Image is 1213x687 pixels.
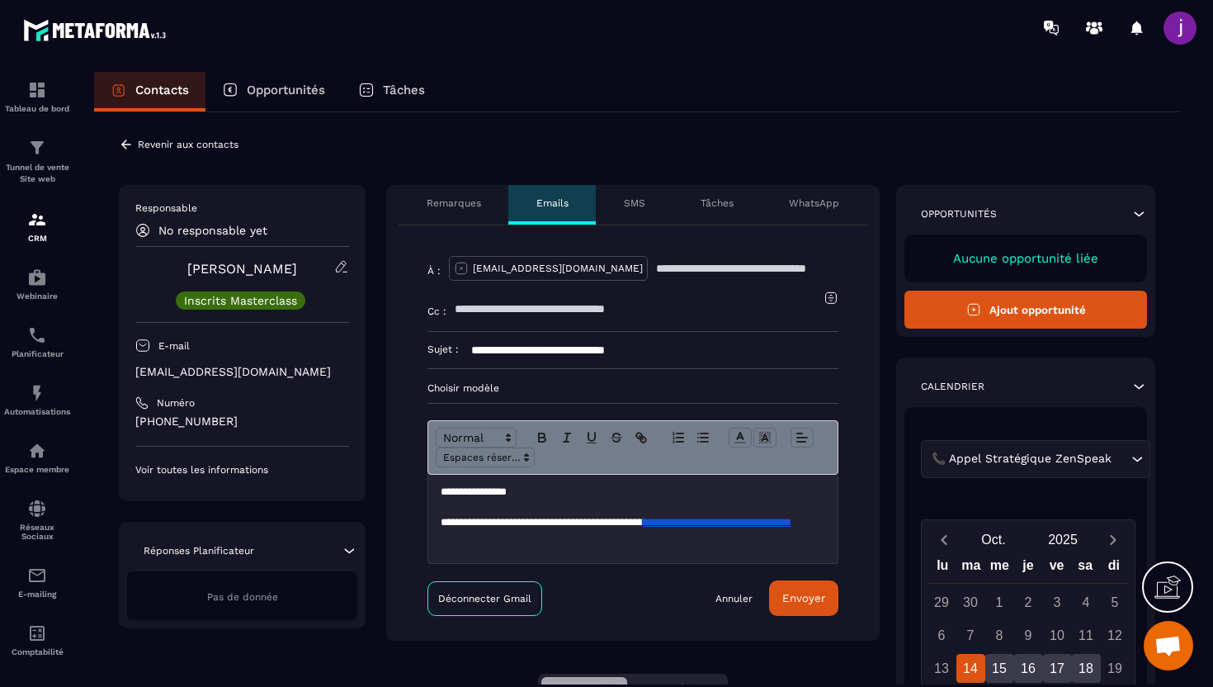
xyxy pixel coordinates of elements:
a: formationformationCRM [4,197,70,255]
p: Tâches [701,197,734,210]
img: formation [27,210,47,230]
img: logo [23,15,172,45]
p: Voir toutes les informations [135,463,349,476]
div: sa [1071,554,1100,583]
p: Espace membre [4,465,70,474]
p: Aucune opportunité liée [921,251,1130,266]
a: automationsautomationsEspace membre [4,429,70,486]
button: Envoyer [769,580,838,616]
div: 3 [1043,588,1072,617]
div: 5 [1101,588,1130,617]
a: Tâches [342,72,441,111]
p: CRM [4,234,70,243]
p: Numéro [157,396,195,410]
div: 9 [1014,621,1043,650]
div: me [985,554,1014,583]
button: Next month [1097,528,1128,551]
button: Open months overlay [959,525,1028,554]
span: Pas de donnée [207,591,278,603]
p: Planificateur [4,349,70,358]
img: email [27,566,47,585]
p: Choisir modèle [427,381,838,395]
a: Contacts [94,72,205,111]
div: ve [1042,554,1071,583]
img: automations [27,383,47,403]
p: Comptabilité [4,647,70,656]
img: scheduler [27,325,47,345]
div: 18 [1072,654,1101,683]
p: Réseaux Sociaux [4,523,70,541]
img: automations [27,268,47,287]
div: lu [928,554,957,583]
p: [EMAIL_ADDRESS][DOMAIN_NAME] [473,262,643,275]
img: accountant [27,623,47,643]
div: 15 [985,654,1014,683]
p: No responsable yet [158,224,267,237]
p: WhatsApp [789,197,839,210]
p: Cc : [427,305,446,318]
p: Inscrits Masterclass [184,295,297,306]
a: formationformationTableau de bord [4,68,70,126]
p: E-mail [158,339,190,353]
p: [EMAIL_ADDRESS][DOMAIN_NAME] [135,364,349,380]
button: Ajout opportunité [904,291,1147,329]
div: Search for option [921,440,1150,478]
p: Remarques [427,197,481,210]
a: Déconnecter Gmail [427,581,542,616]
p: Responsable [135,201,349,215]
p: Réponses Planificateur [144,544,254,557]
p: E-mailing [4,590,70,599]
button: Previous month [928,528,959,551]
a: emailemailE-mailing [4,553,70,611]
p: SMS [624,197,645,210]
a: schedulerschedulerPlanificateur [4,313,70,371]
div: 1 [985,588,1014,617]
div: 11 [1072,621,1101,650]
p: Emails [536,197,569,210]
div: 10 [1043,621,1072,650]
p: Sujet : [427,343,459,356]
a: [PERSON_NAME] [187,261,297,277]
input: Search for option [1115,450,1127,468]
div: 17 [1043,654,1072,683]
p: Tâches [383,83,425,97]
p: Opportunités [921,207,997,220]
div: 8 [985,621,1014,650]
div: ma [957,554,986,583]
div: 7 [956,621,985,650]
p: Revenir aux contacts [138,139,238,150]
a: formationformationTunnel de vente Site web [4,126,70,197]
p: Tunnel de vente Site web [4,162,70,185]
div: 30 [956,588,985,617]
a: social-networksocial-networkRéseaux Sociaux [4,486,70,553]
p: À : [427,264,441,277]
div: Ouvrir le chat [1144,621,1193,670]
a: Annuler [715,592,753,605]
div: 12 [1101,621,1130,650]
p: Webinaire [4,291,70,301]
div: je [1014,554,1043,583]
div: 16 [1014,654,1043,683]
img: automations [27,441,47,461]
p: Tableau de bord [4,104,70,113]
div: di [1099,554,1128,583]
div: 4 [1072,588,1101,617]
p: Opportunités [247,83,325,97]
button: Open years overlay [1028,525,1097,554]
div: 6 [927,621,956,650]
div: 2 [1014,588,1043,617]
div: 29 [927,588,956,617]
p: Contacts [135,83,189,97]
a: automationsautomationsWebinaire [4,255,70,313]
div: 19 [1101,654,1130,683]
p: Calendrier [921,380,984,393]
div: 13 [927,654,956,683]
div: 14 [956,654,985,683]
img: formation [27,80,47,100]
a: accountantaccountantComptabilité [4,611,70,669]
img: formation [27,138,47,158]
a: Opportunités [205,72,342,111]
p: [PHONE_NUMBER] [135,414,349,429]
img: social-network [27,499,47,519]
p: Automatisations [4,407,70,416]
